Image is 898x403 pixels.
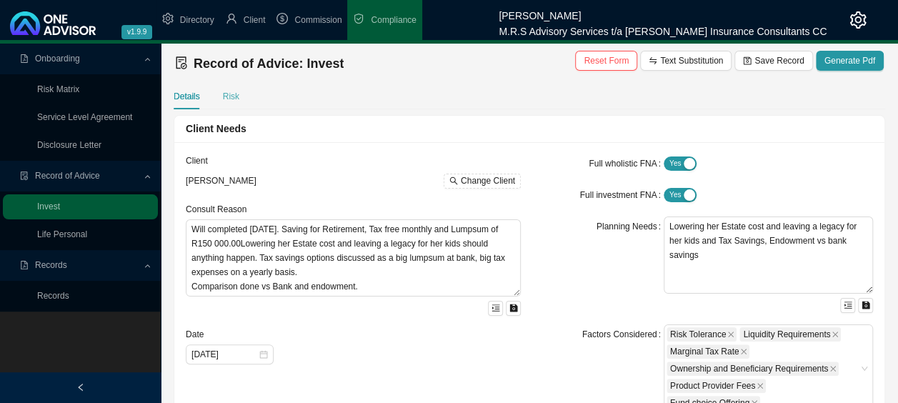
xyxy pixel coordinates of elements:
[580,185,664,205] label: Full investment FNA
[35,54,80,64] span: Onboarding
[294,15,341,25] span: Commission
[670,328,726,341] span: Risk Tolerance
[449,176,458,185] span: search
[371,15,416,25] span: Compliance
[186,121,873,137] div: Client Needs
[37,140,101,150] a: Disclosure Letter
[180,15,214,25] span: Directory
[743,328,830,341] span: Liquidity Requirements
[20,171,29,180] span: file-done
[194,56,344,71] span: Record of Advice: Invest
[175,56,188,69] span: file-done
[162,13,174,24] span: setting
[734,51,812,71] button: Save Record
[667,379,766,393] span: Product Provider Fees
[667,362,839,376] span: Ownership and Beneficiary Requirements
[37,229,87,239] a: Life Personal
[37,201,60,212] a: Invest
[223,89,239,104] div: Risk
[575,51,637,71] button: Reset Form
[649,56,657,65] span: swap
[739,327,841,342] span: Liquidity Requirements
[244,15,266,25] span: Client
[499,19,827,35] div: M.R.S Advisory Services t/a [PERSON_NAME] Insurance Consultants CC
[667,327,737,342] span: Risk Tolerance
[186,219,521,297] textarea: Will completed [DATE]. Saving for Retirement, Tax free monthly and Lumpsum of R150 000.00Lowering...
[743,56,752,65] span: save
[37,112,132,122] a: Service Level Agreement
[670,379,755,392] span: Product Provider Fees
[584,54,629,68] span: Reset Form
[10,11,96,35] img: 2df55531c6924b55f21c4cf5d4484680-logo-light.svg
[461,174,515,188] span: Change Client
[664,217,873,294] textarea: Lowering her Estate cost and leaving a legacy for her kids and Tax Savings, Endowment vs bank sav...
[37,84,79,94] a: Risk Matrix
[35,260,67,270] span: Records
[832,331,839,338] span: close
[509,304,518,312] span: save
[640,51,732,71] button: Text Substitution
[849,11,867,29] span: setting
[20,54,29,63] span: file-pdf
[444,174,521,189] button: Change Client
[727,331,734,338] span: close
[757,382,764,389] span: close
[499,4,827,19] div: [PERSON_NAME]
[186,176,256,186] span: [PERSON_NAME]
[121,25,152,39] span: v1.9.9
[740,348,747,355] span: close
[35,171,100,181] span: Record of Advice
[582,324,664,344] label: Factors Considered
[186,154,214,168] label: Client
[37,291,69,301] a: Records
[862,301,870,309] span: save
[667,344,750,359] span: Marginal Tax Rate
[670,345,739,358] span: Marginal Tax Rate
[824,54,875,68] span: Generate Pdf
[670,362,828,375] span: Ownership and Beneficiary Requirements
[191,347,258,362] input: Select date
[20,261,29,269] span: file-pdf
[829,365,837,372] span: close
[754,54,804,68] span: Save Record
[174,89,200,104] div: Details
[589,154,664,174] label: Full wholistic FNA
[844,301,852,309] span: menu-unfold
[353,13,364,24] span: safety
[76,383,85,392] span: left
[186,202,254,217] label: Consult Reason
[492,304,500,312] span: menu-unfold
[660,54,723,68] span: Text Substitution
[226,13,237,24] span: user
[597,217,664,237] label: Planning Needs
[276,13,288,24] span: dollar
[186,327,211,342] label: Date
[816,51,884,71] button: Generate Pdf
